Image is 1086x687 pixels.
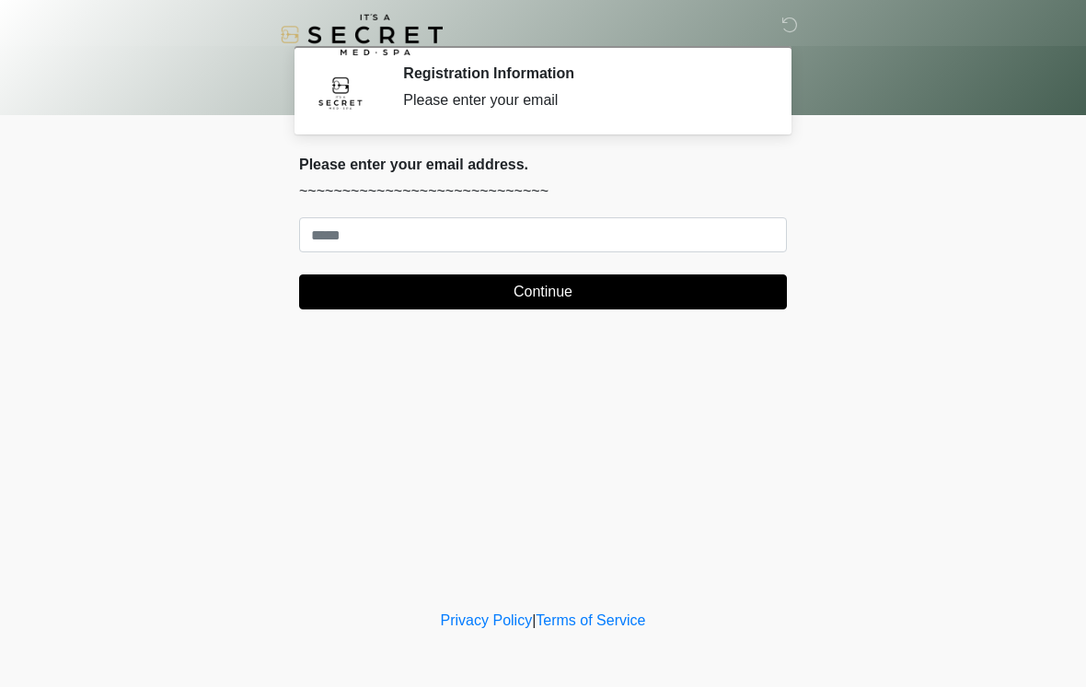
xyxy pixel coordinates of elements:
button: Continue [299,274,787,309]
a: | [532,612,536,628]
img: It's A Secret Med Spa Logo [281,14,443,55]
img: Agent Avatar [313,64,368,120]
a: Terms of Service [536,612,645,628]
div: Please enter your email [403,89,759,111]
a: Privacy Policy [441,612,533,628]
h2: Registration Information [403,64,759,82]
h2: Please enter your email address. [299,156,787,173]
p: ~~~~~~~~~~~~~~~~~~~~~~~~~~~~~ [299,180,787,203]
